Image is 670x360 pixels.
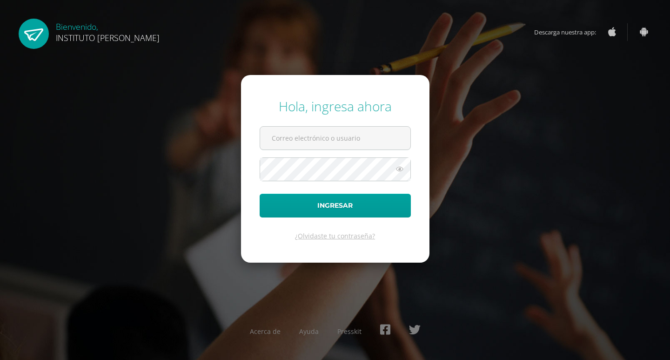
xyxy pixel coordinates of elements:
[534,23,605,41] span: Descarga nuestra app:
[56,32,160,43] span: INSTITUTO [PERSON_NAME]
[260,97,411,115] div: Hola, ingresa ahora
[260,127,410,149] input: Correo electrónico o usuario
[56,19,160,43] div: Bienvenido,
[337,327,362,336] a: Presskit
[250,327,281,336] a: Acerca de
[260,194,411,217] button: Ingresar
[295,231,375,240] a: ¿Olvidaste tu contraseña?
[299,327,319,336] a: Ayuda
